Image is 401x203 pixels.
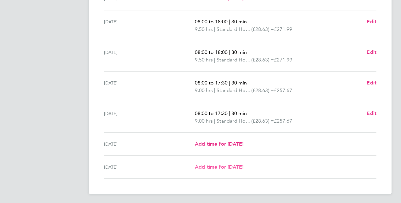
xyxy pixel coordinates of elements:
[195,49,228,55] span: 08:00 to 18:00
[229,110,230,116] span: |
[217,56,251,64] span: Standard Hourly
[367,49,376,56] a: Edit
[251,87,274,93] span: (£28.63) =
[367,110,376,117] a: Edit
[217,87,251,94] span: Standard Hourly
[217,26,251,33] span: Standard Hourly
[231,19,247,25] span: 30 min
[214,87,215,93] span: |
[214,118,215,124] span: |
[195,140,243,148] a: Add time for [DATE]
[195,163,243,171] a: Add time for [DATE]
[195,80,228,86] span: 08:00 to 17:30
[104,49,195,64] div: [DATE]
[104,18,195,33] div: [DATE]
[251,57,274,63] span: (£28.63) =
[274,87,292,93] span: £257.67
[251,118,274,124] span: (£28.63) =
[231,49,247,55] span: 30 min
[195,26,213,32] span: 9.50 hrs
[367,49,376,55] span: Edit
[251,26,274,32] span: (£28.63) =
[367,18,376,26] a: Edit
[229,80,230,86] span: |
[195,19,228,25] span: 08:00 to 18:00
[214,57,215,63] span: |
[195,118,213,124] span: 9.00 hrs
[104,79,195,94] div: [DATE]
[104,110,195,125] div: [DATE]
[231,110,247,116] span: 30 min
[229,49,230,55] span: |
[214,26,215,32] span: |
[274,118,292,124] span: £257.67
[195,57,213,63] span: 9.50 hrs
[195,164,243,170] span: Add time for [DATE]
[217,117,251,125] span: Standard Hourly
[195,141,243,147] span: Add time for [DATE]
[367,19,376,25] span: Edit
[274,57,292,63] span: £271.99
[229,19,230,25] span: |
[104,163,195,171] div: [DATE]
[104,140,195,148] div: [DATE]
[367,79,376,87] a: Edit
[195,87,213,93] span: 9.00 hrs
[231,80,247,86] span: 30 min
[367,110,376,116] span: Edit
[195,110,228,116] span: 08:00 to 17:30
[274,26,292,32] span: £271.99
[367,80,376,86] span: Edit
